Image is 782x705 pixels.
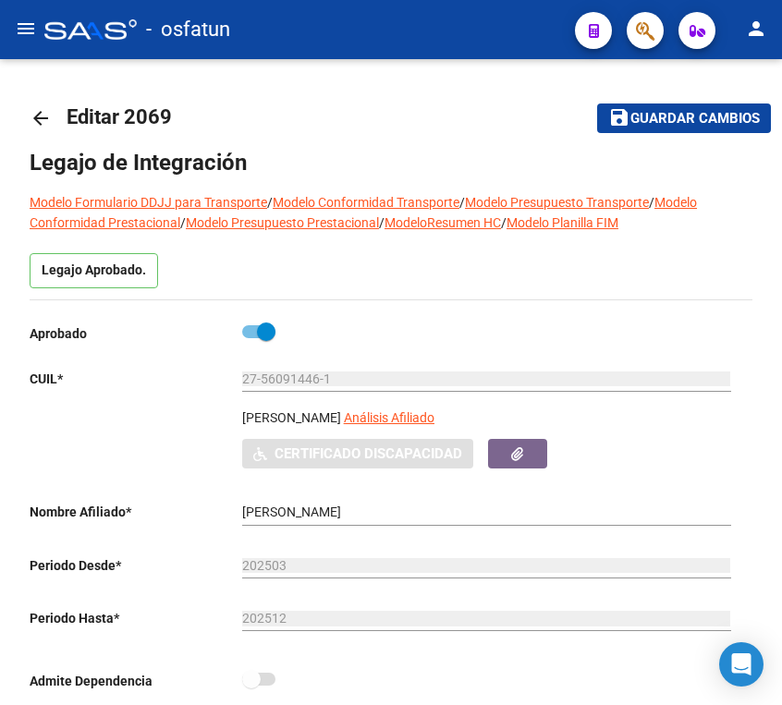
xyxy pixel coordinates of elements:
[273,195,459,210] a: Modelo Conformidad Transporte
[30,555,242,576] p: Periodo Desde
[30,195,267,210] a: Modelo Formulario DDJJ para Transporte
[597,103,771,132] button: Guardar cambios
[146,9,230,50] span: - osfatun
[275,446,462,463] span: Certificado Discapacidad
[608,106,630,128] mat-icon: save
[507,215,618,230] a: Modelo Planilla FIM
[30,608,242,628] p: Periodo Hasta
[465,195,649,210] a: Modelo Presupuesto Transporte
[30,253,158,288] p: Legajo Aprobado.
[385,215,501,230] a: ModeloResumen HC
[30,323,242,344] p: Aprobado
[30,369,242,389] p: CUIL
[30,671,242,691] p: Admite Dependencia
[30,107,52,129] mat-icon: arrow_back
[630,111,760,128] span: Guardar cambios
[242,439,473,468] button: Certificado Discapacidad
[186,215,379,230] a: Modelo Presupuesto Prestacional
[745,18,767,40] mat-icon: person
[15,18,37,40] mat-icon: menu
[344,410,434,425] span: Análisis Afiliado
[30,502,242,522] p: Nombre Afiliado
[242,407,341,428] p: [PERSON_NAME]
[30,148,752,177] h1: Legajo de Integración
[719,642,764,687] div: Open Intercom Messenger
[67,105,172,128] span: Editar 2069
